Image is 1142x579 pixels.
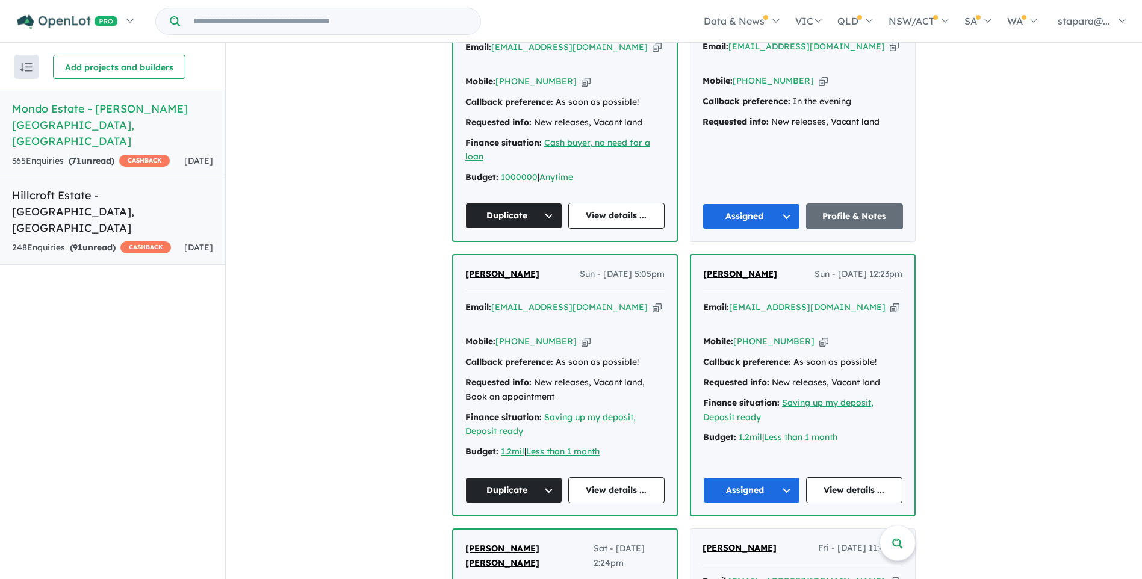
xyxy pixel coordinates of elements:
[501,446,524,457] a: 1.2mil
[739,432,762,442] a: 1.2mil
[182,8,478,34] input: Try estate name, suburb, builder or developer
[465,377,532,388] strong: Requested info:
[17,14,118,29] img: Openlot PRO Logo White
[568,203,665,229] a: View details ...
[806,477,903,503] a: View details ...
[20,63,33,72] img: sort.svg
[491,302,648,312] a: [EMAIL_ADDRESS][DOMAIN_NAME]
[465,268,539,279] span: [PERSON_NAME]
[703,41,728,52] strong: Email:
[12,154,170,169] div: 365 Enquir ies
[703,75,733,86] strong: Mobile:
[465,116,665,130] div: New releases, Vacant land
[495,76,577,87] a: [PHONE_NUMBER]
[568,477,665,503] a: View details ...
[526,446,600,457] a: Less than 1 month
[465,95,665,110] div: As soon as possible!
[703,115,903,129] div: New releases, Vacant land
[703,397,874,423] a: Saving up my deposit, Deposit ready
[815,267,902,282] span: Sun - [DATE] 12:23pm
[733,336,815,347] a: [PHONE_NUMBER]
[703,116,769,127] strong: Requested info:
[539,172,573,182] a: Anytime
[465,117,532,128] strong: Requested info:
[73,242,82,253] span: 91
[465,137,542,148] strong: Finance situation:
[465,376,665,404] div: New releases, Vacant land, Book an appointment
[501,172,538,182] a: 1000000
[465,203,562,229] button: Duplicate
[491,42,648,52] a: [EMAIL_ADDRESS][DOMAIN_NAME]
[703,268,777,279] span: [PERSON_NAME]
[703,94,903,109] div: In the evening
[465,446,498,457] strong: Budget:
[582,75,591,88] button: Copy
[728,41,885,52] a: [EMAIL_ADDRESS][DOMAIN_NAME]
[465,412,542,423] strong: Finance situation:
[703,541,777,556] a: [PERSON_NAME]
[465,355,665,370] div: As soon as possible!
[465,76,495,87] strong: Mobile:
[70,242,116,253] strong: ( unread)
[465,543,539,568] span: [PERSON_NAME] [PERSON_NAME]
[12,241,171,255] div: 248 Enquir ies
[819,75,828,87] button: Copy
[703,397,780,408] strong: Finance situation:
[729,302,886,312] a: [EMAIL_ADDRESS][DOMAIN_NAME]
[703,96,790,107] strong: Callback preference:
[12,187,213,236] h5: Hillcroft Estate - [GEOGRAPHIC_DATA] , [GEOGRAPHIC_DATA]
[703,542,777,553] span: [PERSON_NAME]
[184,242,213,253] span: [DATE]
[733,75,814,86] a: [PHONE_NUMBER]
[465,302,491,312] strong: Email:
[653,301,662,314] button: Copy
[465,356,553,367] strong: Callback preference:
[465,137,650,163] a: Cash buyer, no need for a loan
[465,477,562,503] button: Duplicate
[890,40,899,53] button: Copy
[465,267,539,282] a: [PERSON_NAME]
[465,412,636,437] a: Saving up my deposit, Deposit ready
[465,445,665,459] div: |
[703,356,791,367] strong: Callback preference:
[465,542,594,571] a: [PERSON_NAME] [PERSON_NAME]
[703,430,902,445] div: |
[465,170,665,185] div: |
[818,541,903,556] span: Fri - [DATE] 11:40am
[703,203,800,229] button: Assigned
[703,377,769,388] strong: Requested info:
[184,155,213,166] span: [DATE]
[653,41,662,54] button: Copy
[465,96,553,107] strong: Callback preference:
[582,335,591,348] button: Copy
[465,42,491,52] strong: Email:
[703,355,902,370] div: As soon as possible!
[594,542,665,571] span: Sat - [DATE] 2:24pm
[69,155,114,166] strong: ( unread)
[703,336,733,347] strong: Mobile:
[703,376,902,390] div: New releases, Vacant land
[12,101,213,149] h5: Mondo Estate - [PERSON_NAME][GEOGRAPHIC_DATA] , [GEOGRAPHIC_DATA]
[120,241,171,253] span: CASHBACK
[703,432,736,442] strong: Budget:
[764,432,837,442] a: Less than 1 month
[703,267,777,282] a: [PERSON_NAME]
[72,155,81,166] span: 71
[53,55,185,79] button: Add projects and builders
[119,155,170,167] span: CASHBACK
[890,301,899,314] button: Copy
[819,335,828,348] button: Copy
[580,267,665,282] span: Sun - [DATE] 5:05pm
[806,203,904,229] a: Profile & Notes
[1058,15,1110,27] span: stapara@...
[495,336,577,347] a: [PHONE_NUMBER]
[703,302,729,312] strong: Email:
